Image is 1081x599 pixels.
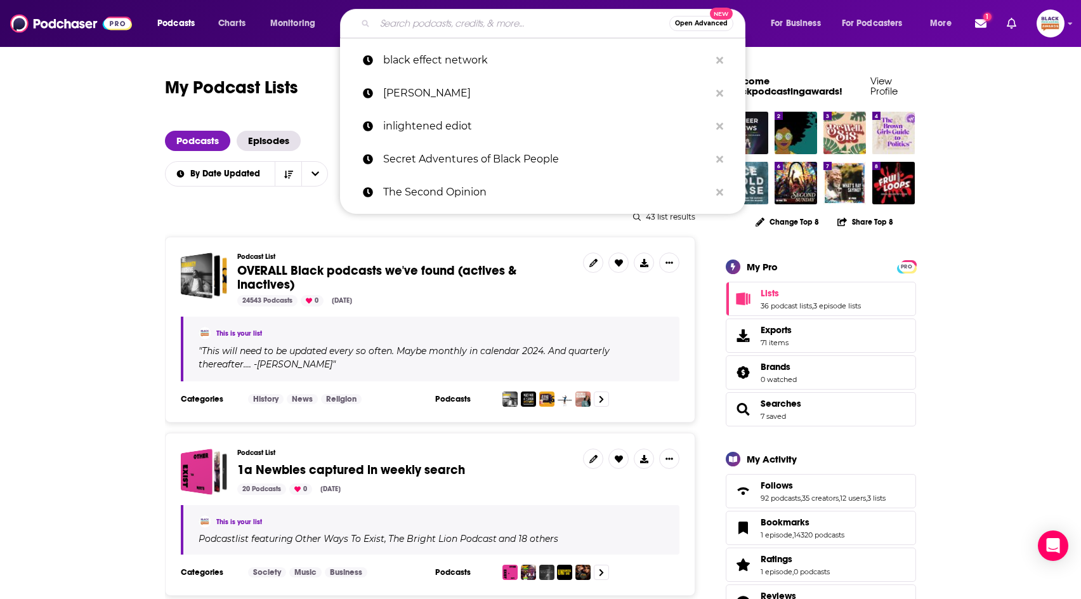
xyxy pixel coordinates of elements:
[837,209,894,234] button: Share Top 8
[275,162,301,186] button: Sort Direction
[499,533,558,544] p: and 18 others
[761,480,886,491] a: Follows
[983,13,992,21] span: 1
[659,253,679,273] button: Show More Button
[794,567,830,576] a: 0 podcasts
[181,567,238,577] h3: Categories
[726,319,916,353] a: Exports
[237,449,573,457] h3: Podcast List
[761,375,797,384] a: 0 watched
[726,355,916,390] span: Brands
[315,484,346,495] div: [DATE]
[557,565,572,580] img: Unnamed and Unbound: Black Voters Matter Podcast
[10,11,132,36] img: Podchaser - Follow, Share and Rate Podcasts
[216,329,262,338] a: This is your list
[237,484,286,495] div: 20 Podcasts
[748,214,827,230] button: Change Top 8
[761,553,792,565] span: Ratings
[761,361,790,372] span: Brands
[930,15,952,32] span: More
[301,295,324,306] div: 0
[181,253,227,299] a: OVERALL Black podcasts we've found (actives & inactives)
[327,295,357,306] div: [DATE]
[435,394,492,404] h3: Podcasts
[165,161,328,187] h2: Choose List sort
[675,20,728,27] span: Open Advanced
[775,162,817,204] a: Second Sunday
[237,264,573,292] a: OVERALL Black podcasts we've found (actives & inactives)
[899,261,914,270] a: PRO
[792,530,794,539] span: ,
[557,392,572,407] img: The HomeTeam Podcast
[761,517,809,528] span: Bookmarks
[199,533,664,544] div: Podcast list featuring
[834,13,921,34] button: open menu
[237,263,516,293] span: OVERALL Black podcasts we've found (actives & inactives)
[761,494,801,503] a: 92 podcasts
[386,534,497,544] a: The Bright Lion Podcast
[293,534,384,544] a: Other Ways To Exist
[792,567,794,576] span: ,
[325,567,367,577] a: Business
[539,565,554,580] img: The Practice of a Hoodoo Baptist
[270,15,315,32] span: Monitoring
[181,449,227,495] a: 1a Newbies captured in weekly search
[261,13,332,34] button: open menu
[216,518,262,526] a: This is your list
[726,162,768,204] img: Ice Cold Case
[823,162,866,204] img: What's Ray Saying?
[840,494,866,503] a: 12 users
[747,453,797,465] div: My Activity
[899,262,914,272] span: PRO
[921,13,967,34] button: open menu
[295,534,384,544] h4: Other Ways To Exist
[165,212,695,221] div: 43 list results
[237,463,465,477] a: 1a Newbies captured in weekly search
[218,15,246,32] span: Charts
[210,13,253,34] a: Charts
[775,112,817,154] img: Stitch Please
[761,553,830,565] a: Ratings
[872,112,915,154] img: The Brown Girls Guide to Politics
[237,295,298,306] div: 24543 Podcasts
[199,327,211,339] a: blackpodcastingawards
[761,412,786,421] a: 7 saved
[340,176,745,209] a: The Second Opinion
[870,75,898,97] a: View Profile
[165,131,230,151] span: Podcasts
[761,324,792,336] span: Exports
[813,301,861,310] a: 3 episode lists
[181,394,238,404] h3: Categories
[747,261,778,273] div: My Pro
[730,327,756,345] span: Exports
[340,110,745,143] a: inlightened ediot
[248,394,284,404] a: History
[872,162,915,204] img: Fruitloops: Serial Killers of Color
[761,287,861,299] a: Lists
[823,112,866,154] img: Be Well Sis: The Podcast
[1002,13,1021,34] a: Show notifications dropdown
[575,565,591,580] img: Wrong Notes Podcast with KennyMack and Starr
[762,13,837,34] button: open menu
[521,565,536,580] img: The Bright Lion Podcast
[1037,10,1065,37] span: Logged in as blackpodcastingawards
[148,13,211,34] button: open menu
[867,494,886,503] a: 3 lists
[726,392,916,426] span: Searches
[383,176,710,209] p: The Second Opinion
[659,449,679,469] button: Show More Button
[730,290,756,308] a: Lists
[812,301,813,310] span: ,
[383,143,710,176] p: Secret Adventures of Black People
[1037,10,1065,37] img: User Profile
[761,301,812,310] a: 36 podcast lists
[237,131,301,151] a: Episodes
